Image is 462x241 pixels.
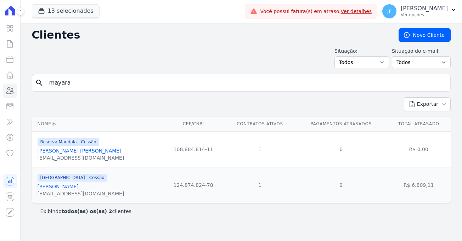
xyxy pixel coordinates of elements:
[260,8,372,15] span: Você possui fatura(s) em atraso.
[224,131,295,167] td: 1
[32,117,162,131] th: Nome
[38,174,107,182] span: [GEOGRAPHIC_DATA] - Cessão
[62,208,112,214] b: todos(as) os(as) 2
[387,167,451,203] td: R$ 6.809,11
[32,4,100,18] button: 13 selecionados
[224,117,295,131] th: Contratos Ativos
[32,29,387,41] h2: Clientes
[341,8,372,14] a: Ver detalhes
[162,117,224,131] th: CPF/CNPJ
[387,131,451,167] td: R$ 0,00
[38,184,79,189] a: [PERSON_NAME]
[295,117,387,131] th: Pagamentos Atrasados
[38,190,124,197] div: [EMAIL_ADDRESS][DOMAIN_NAME]
[38,138,99,146] span: Reserva Mandala - Cessão
[387,117,451,131] th: Total Atrasado
[334,47,389,55] label: Situação:
[224,167,295,203] td: 1
[404,97,451,111] button: Exportar
[162,167,224,203] td: 124.874.824-78
[38,148,122,154] a: [PERSON_NAME] [PERSON_NAME]
[38,154,124,161] div: [EMAIL_ADDRESS][DOMAIN_NAME]
[162,131,224,167] td: 108.884.814-11
[392,47,451,55] label: Situação do e-mail:
[401,5,448,12] p: [PERSON_NAME]
[387,9,391,14] span: JF
[295,131,387,167] td: 0
[40,208,131,215] p: Exibindo clientes
[399,28,451,42] a: Novo Cliente
[377,1,462,21] button: JF [PERSON_NAME] Ver opções
[35,79,44,87] i: search
[45,76,447,90] input: Buscar por nome, CPF ou e-mail
[295,167,387,203] td: 9
[401,12,448,18] p: Ver opções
